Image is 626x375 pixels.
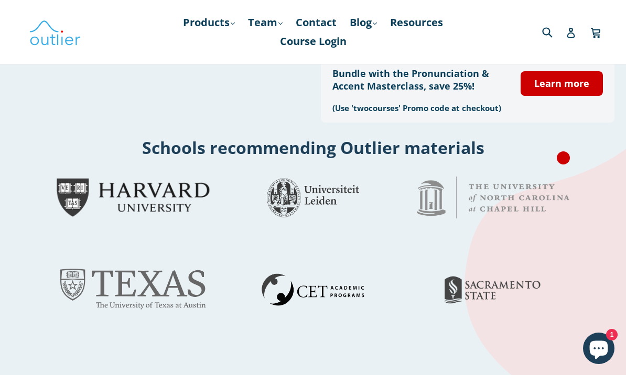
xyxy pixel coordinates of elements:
[178,13,240,32] a: Products
[521,71,603,96] a: Learn more
[539,21,568,42] input: Search
[344,13,382,32] a: Blog
[275,32,352,51] a: Course Login
[29,17,81,47] img: Outlier Linguistics
[332,103,504,113] h3: (Use 'twocourses' Promo code at checkout)
[385,13,448,32] a: Resources
[290,13,342,32] a: Contact
[580,333,618,367] inbox-online-store-chat: Shopify online store chat
[332,67,504,92] h3: Bundle with the Pronunciation & Accent Masterclass, save 25%!
[243,13,288,32] a: Team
